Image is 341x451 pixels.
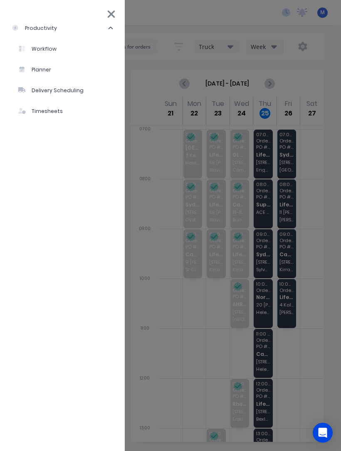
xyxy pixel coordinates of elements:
[12,25,57,32] div: productivity
[18,66,51,74] div: Planner
[18,87,84,94] div: Delivery Scheduling
[18,45,57,53] div: Workflow
[313,423,333,443] div: Open Intercom Messenger
[18,108,63,115] div: Timesheets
